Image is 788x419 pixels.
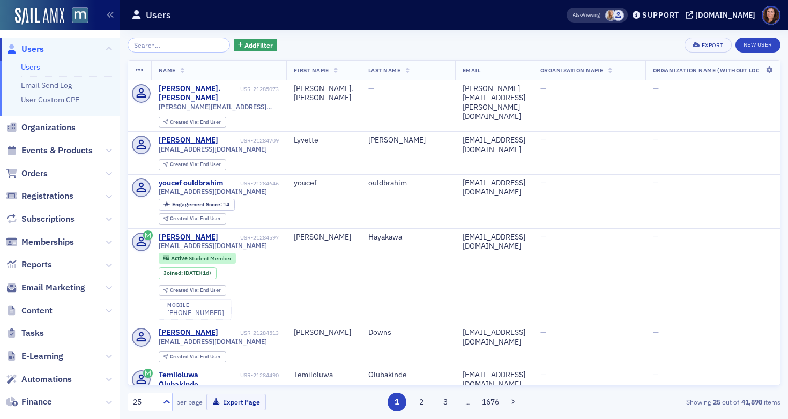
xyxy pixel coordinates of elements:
a: Content [6,305,53,317]
span: Engagement Score : [172,200,223,208]
span: Justin Chase [613,10,624,21]
a: View Homepage [64,7,88,25]
button: Export Page [206,394,266,410]
a: E-Learning [6,350,63,362]
a: Automations [6,373,72,385]
div: Created Via: End User [159,159,226,170]
div: Downs [368,328,448,338]
div: [PERSON_NAME] [368,136,448,145]
a: youcef ouldbrahim [159,178,223,188]
div: End User [170,162,221,168]
div: Created Via: End User [159,285,226,296]
span: Organizations [21,122,76,133]
span: Viewing [573,11,600,19]
div: Engagement Score: 14 [159,199,235,211]
strong: 25 [711,397,722,407]
a: Active Student Member [163,255,231,261]
a: [PERSON_NAME].[PERSON_NAME] [159,84,239,103]
div: [PERSON_NAME] [294,233,353,242]
span: Emily Trott [605,10,616,21]
span: [EMAIL_ADDRESS][DOMAIN_NAME] [159,188,267,196]
span: Active [171,255,189,262]
a: User Custom CPE [21,95,79,104]
div: [PERSON_NAME][EMAIL_ADDRESS][PERSON_NAME][DOMAIN_NAME] [463,84,525,122]
a: Orders [6,168,48,179]
span: — [540,84,546,93]
div: Joined: 2025-08-25 00:00:00 [159,267,217,279]
div: Support [642,10,679,20]
span: Joined : [163,270,184,276]
div: USR-21284646 [225,180,279,187]
div: USR-21285073 [240,86,279,93]
strong: 41,898 [739,397,764,407]
div: [PERSON_NAME] [294,328,353,338]
span: [EMAIL_ADDRESS][DOMAIN_NAME] [159,242,267,250]
a: [PERSON_NAME] [159,328,218,338]
span: [EMAIL_ADDRESS][DOMAIN_NAME] [159,338,267,346]
div: Lyvette [294,136,353,145]
span: [DATE] [184,269,200,276]
a: [PERSON_NAME] [159,136,218,145]
span: First Name [294,66,329,74]
span: Created Via : [170,118,200,125]
span: … [460,397,475,407]
span: Created Via : [170,161,200,168]
span: Email Marketing [21,282,85,294]
div: End User [170,354,221,360]
img: SailAMX [15,8,64,25]
a: Organizations [6,122,76,133]
span: Student Member [189,255,232,262]
span: Name [159,66,176,74]
div: Temiloluwa Olubakinde [159,370,239,389]
a: Finance [6,396,52,408]
span: Subscriptions [21,213,75,225]
div: [EMAIL_ADDRESS][DOMAIN_NAME] [463,136,525,154]
div: USR-21284490 [240,372,279,379]
div: Created Via: End User [159,213,226,225]
div: Also [573,11,583,18]
div: [EMAIL_ADDRESS][DOMAIN_NAME] [463,370,525,389]
a: [PHONE_NUMBER] [167,309,224,317]
a: Tasks [6,327,44,339]
img: SailAMX [72,7,88,24]
span: Created Via : [170,287,200,294]
span: Reports [21,259,52,271]
span: Users [21,43,44,55]
span: Organization Name [540,66,604,74]
span: — [368,84,374,93]
a: Users [6,43,44,55]
span: — [653,178,659,188]
div: [PERSON_NAME].[PERSON_NAME] [294,84,353,103]
a: Reports [6,259,52,271]
input: Search… [128,38,230,53]
span: Created Via : [170,353,200,360]
div: USR-21284709 [220,137,279,144]
div: [EMAIL_ADDRESS][DOMAIN_NAME] [463,178,525,197]
span: — [540,327,546,337]
label: per page [176,397,203,407]
div: End User [170,216,221,222]
div: Created Via: End User [159,117,226,128]
button: 2 [412,393,430,411]
button: [DOMAIN_NAME] [686,11,759,19]
a: Users [21,62,40,72]
a: Memberships [6,236,74,248]
span: — [653,232,659,242]
span: — [653,84,659,93]
div: Active: Active: Student Member [159,253,236,264]
div: Created Via: End User [159,351,226,363]
h1: Users [146,9,171,21]
span: Tasks [21,327,44,339]
span: Created Via : [170,215,200,222]
span: — [653,370,659,379]
button: Export [685,38,731,53]
button: 3 [436,393,455,411]
div: 14 [172,201,229,207]
span: Registrations [21,190,73,202]
span: Profile [762,6,780,25]
button: 1676 [481,393,500,411]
